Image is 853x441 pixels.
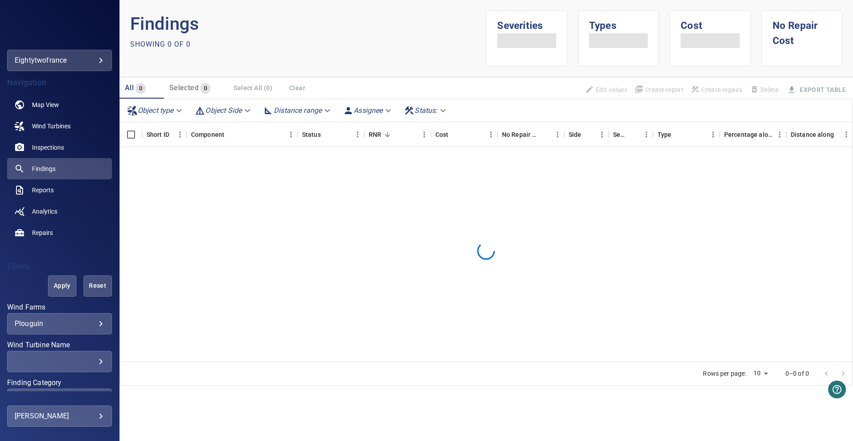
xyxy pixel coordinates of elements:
[32,186,54,195] span: Reports
[448,128,461,141] button: Sort
[125,83,134,92] span: All
[7,351,112,372] div: Wind Turbine Name
[339,103,397,118] div: Assignee
[7,94,112,115] a: map noActive
[564,122,609,147] div: Side
[7,379,112,386] label: Finding Category
[200,83,211,94] span: 0
[724,122,773,147] div: Percentage along
[640,128,653,141] button: Menu
[191,122,224,147] div: Component
[627,128,640,141] button: Sort
[147,122,169,147] div: Short ID
[773,11,831,48] h1: No Repair Cost
[400,103,451,118] div: Status:
[173,128,187,141] button: Menu
[48,275,76,297] button: Apply
[551,128,564,141] button: Menu
[418,128,431,141] button: Menu
[498,122,564,147] div: No Repair Cost
[7,115,112,137] a: windturbines noActive
[484,128,498,141] button: Menu
[681,11,739,33] h1: Cost
[130,11,486,37] p: Findings
[613,122,627,147] div: Severity
[687,82,746,97] span: Apply the latest inspection filter to create repairs
[32,228,53,237] span: Repairs
[818,366,852,381] nav: pagination navigation
[302,122,321,147] div: Status
[703,369,746,378] p: Rows per page:
[502,122,538,147] div: Projected additional costs incurred by waiting 1 year to repair. This is a function of possible i...
[773,128,786,141] button: Menu
[415,106,437,115] em: Status :
[706,128,720,141] button: Menu
[169,83,199,92] span: Selected
[321,128,333,141] button: Sort
[59,280,65,291] span: Apply
[785,369,809,378] p: 0–0 of 0
[746,82,782,97] span: Findings that are included in repair orders can not be deleted
[138,106,174,115] em: Object type
[354,106,383,115] em: Assignee
[7,137,112,158] a: inspections noActive
[7,78,112,87] h4: Navigation
[786,122,853,147] div: Distance along
[431,122,498,147] div: Cost
[95,280,101,291] span: Reset
[7,342,112,349] label: Wind Turbine Name
[284,128,298,141] button: Menu
[569,122,582,147] div: Side
[653,122,720,147] div: Type
[205,106,242,115] em: Object Side
[7,158,112,179] a: findings active
[32,164,56,173] span: Findings
[7,222,112,243] a: repairs noActive
[124,103,188,118] div: Object type
[259,103,336,118] div: Distance range
[658,122,672,147] div: Type
[298,122,364,147] div: Status
[7,50,112,71] div: eightytwofrance
[582,82,631,97] span: Findings that are included in repair orders will not be updated
[840,128,853,141] button: Menu
[191,103,256,118] div: Object Side
[15,53,104,68] div: eightytwofrance
[595,128,609,141] button: Menu
[7,304,112,311] label: Wind Farms
[791,122,834,147] div: Distance along
[750,367,771,380] div: 10
[7,389,112,410] div: Finding Category
[7,313,112,334] div: Wind Farms
[84,275,112,297] button: Reset
[15,319,104,328] div: Plouguin
[351,128,364,141] button: Menu
[136,83,146,94] span: 0
[130,39,191,50] p: Showing 0 of 0
[589,11,648,33] h1: Types
[187,122,298,147] div: Component
[26,22,92,31] img: eightytwofrance-logo
[15,409,104,423] div: [PERSON_NAME]
[32,143,64,152] span: Inspections
[7,201,112,222] a: analytics noActive
[364,122,431,147] div: RNR
[7,262,112,271] h4: Filters
[32,207,57,216] span: Analytics
[369,122,381,147] div: Repair Now Ratio: The ratio of the additional incurred cost of repair in 1 year and the cost of r...
[224,128,237,141] button: Sort
[381,128,394,141] button: Sort
[142,122,187,147] div: Short ID
[32,100,59,109] span: Map View
[32,122,71,131] span: Wind Turbines
[7,179,112,201] a: reports noActive
[435,122,449,147] div: The base labour and equipment costs to repair the finding. Does not include the loss of productio...
[538,128,551,141] button: Sort
[497,11,556,33] h1: Severities
[609,122,653,147] div: Severity
[274,106,322,115] em: Distance range
[720,122,786,147] div: Percentage along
